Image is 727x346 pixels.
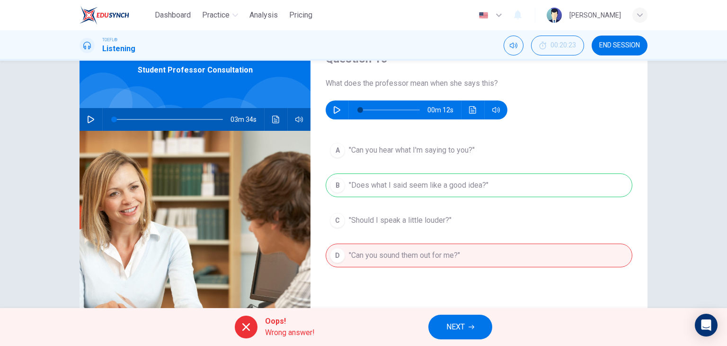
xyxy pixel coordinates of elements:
span: Practice [202,9,230,21]
span: END SESSION [599,42,640,49]
span: Dashboard [155,9,191,21]
span: NEXT [446,320,465,334]
button: Dashboard [151,7,195,24]
span: Wrong answer! [265,327,315,338]
span: What does the professor mean when she says this? [326,78,632,89]
span: Oops! [265,316,315,327]
button: NEXT [428,315,492,339]
button: Practice [198,7,242,24]
div: [PERSON_NAME] [569,9,621,21]
img: en [478,12,489,19]
img: Profile picture [547,8,562,23]
span: TOEFL® [102,36,117,43]
button: Click to see the audio transcription [465,100,480,119]
div: Hide [531,36,584,55]
span: Student Professor Consultation [138,64,253,76]
button: Click to see the audio transcription [268,108,284,131]
span: 00:20:23 [550,42,576,49]
div: Open Intercom Messenger [695,314,718,337]
span: Pricing [289,9,312,21]
span: 03m 34s [231,108,264,131]
h1: Listening [102,43,135,55]
button: 00:20:23 [531,36,584,55]
button: Analysis [246,7,282,24]
div: Mute [504,36,523,55]
img: EduSynch logo [80,6,129,25]
button: END SESSION [592,36,647,55]
button: Pricing [285,7,316,24]
a: EduSynch logo [80,6,151,25]
span: 00m 12s [427,100,461,119]
span: Analysis [249,9,278,21]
